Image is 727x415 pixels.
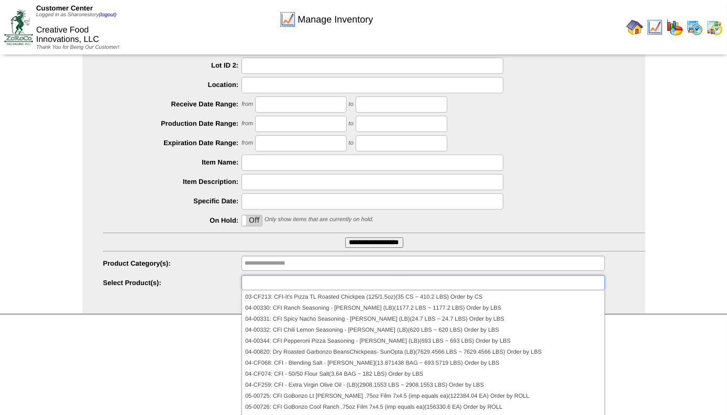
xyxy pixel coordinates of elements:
[242,347,604,358] li: 04-00820: Dry Roasted Garbonzo BeansChickpeas- SunOpta (LB)(7629.4566 LBS ~ 7629.4566 LBS) Order ...
[242,402,604,413] li: 05-00726: CFI GoBonzo Cool Ranch .75oz Film 7x4.5 (imp equals ea)(156330.6 EA) Order by ROLL
[103,139,242,147] label: Expiration Date Range:
[298,14,373,25] span: Manage Inventory
[242,380,604,391] li: 04-CF259: CFI - Extra Virgin Olive Oil - (LB)(2908.1553 LBS ~ 2908.1553 LBS) Order by LBS
[103,158,242,166] label: Item Name:
[103,61,242,69] label: Lot ID 2:
[242,292,604,303] li: 03-CF213: CFI-It's Pizza TL Roasted Chickpea (125/1.5oz)(35 CS ~ 410.2 LBS) Order by CS
[241,215,262,226] div: OnOff
[103,119,242,127] label: Production Date Range:
[241,102,253,108] span: from
[242,369,604,380] li: 04-CF074: CFI - 50/50 Flour Salt(3.64 BAG ~ 182 LBS) Order by LBS
[36,26,99,44] span: Creative Food Innovations, LLC
[103,100,242,108] label: Receive Date Range:
[103,81,242,89] label: Location:
[349,121,354,127] span: to
[242,314,604,325] li: 04-00331: CFI Spicy Nacho Seasoning - [PERSON_NAME] (LB)(24.7 LBS ~ 24.7 LBS) Order by LBS
[241,140,253,147] span: from
[646,19,663,36] img: line_graph.gif
[103,197,242,205] label: Specific Date:
[103,279,242,287] label: Select Product(s):
[36,4,93,12] span: Customer Center
[36,12,116,18] span: Logged in as Sharonestory
[242,336,604,347] li: 04-00344: CFI Pepperoni Pizza Seasoning - [PERSON_NAME] (LB)(693 LBS ~ 693 LBS) Order by LBS
[103,259,242,267] label: Product Category(s):
[349,102,354,108] span: to
[4,9,33,45] img: ZoRoCo_Logo(Green%26Foil)%20jpg.webp
[103,216,242,224] label: On Hold:
[99,12,117,18] a: (logout)
[706,19,723,36] img: calendarinout.gif
[686,19,703,36] img: calendarprod.gif
[103,178,242,185] label: Item Description:
[626,19,643,36] img: home.gif
[242,215,262,226] label: Off
[349,140,354,147] span: to
[242,358,604,369] li: 04-CF068: CFI - Blending Salt - [PERSON_NAME](13.871438 BAG ~ 693.5719 LBS) Order by LBS
[279,11,296,28] img: line_graph.gif
[242,391,604,402] li: 05-00725: CFI GoBonzo Lt [PERSON_NAME] .75oz Film 7x4.5 (imp equals ea)(122384.04 EA) Order by ROLL
[242,303,604,314] li: 04-00330: CFI Ranch Seasoning - [PERSON_NAME] (LB)(1177.2 LBS ~ 1177.2 LBS) Order by LBS
[242,325,604,336] li: 04-00332: CFI Chili Lemon Seasoning - [PERSON_NAME] (LB)(620 LBS ~ 620 LBS) Order by LBS
[666,19,683,36] img: graph.gif
[265,217,373,223] span: Only show items that are currently on hold.
[36,45,119,50] span: Thank You for Being Our Customer!
[241,121,253,127] span: from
